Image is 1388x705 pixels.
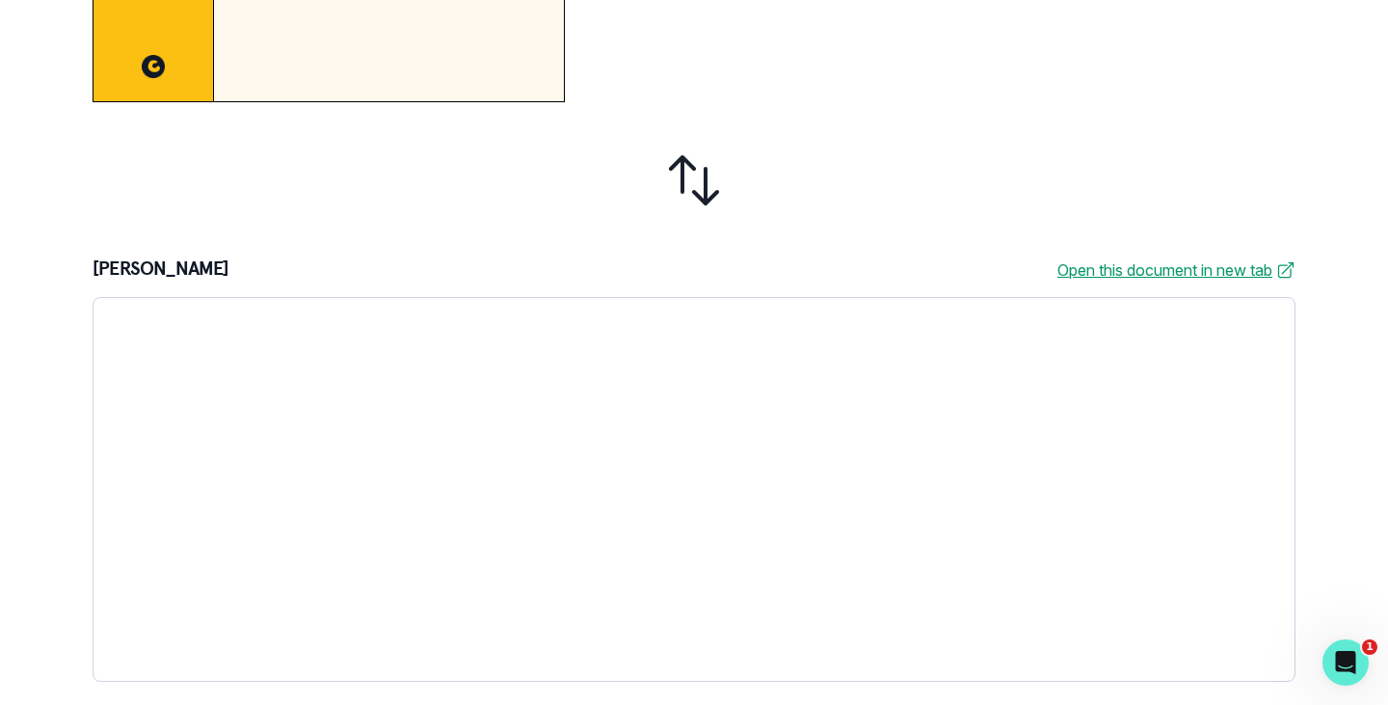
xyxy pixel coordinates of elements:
[109,313,1279,665] iframe: Embedded Google Doc
[1322,639,1369,686] iframe: Intercom live chat
[93,258,229,282] p: [PERSON_NAME]
[142,55,165,78] img: CC image
[1362,639,1377,655] span: 1
[1057,258,1295,282] a: Open this document in new tab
